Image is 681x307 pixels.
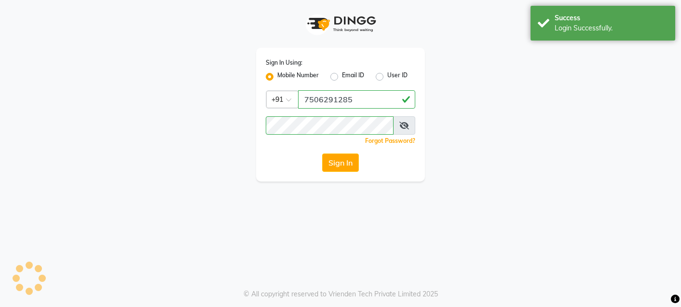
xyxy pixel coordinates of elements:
label: User ID [387,71,408,83]
a: Forgot Password? [365,137,415,144]
label: Sign In Using: [266,58,302,67]
input: Username [298,90,415,109]
div: Success [555,13,668,23]
label: Email ID [342,71,364,83]
input: Username [266,116,394,135]
button: Sign In [322,153,359,172]
label: Mobile Number [277,71,319,83]
img: logo1.svg [302,10,379,38]
div: Login Successfully. [555,23,668,33]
